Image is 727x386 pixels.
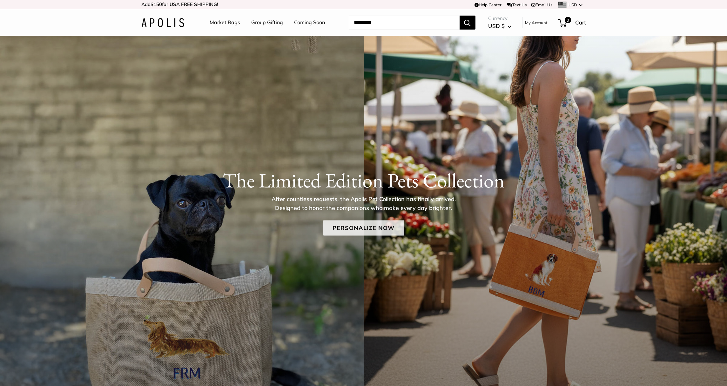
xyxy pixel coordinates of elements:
a: Personalize Now [323,220,404,235]
span: Currency [488,14,511,23]
a: Help Center [475,2,501,7]
span: 0 [564,17,571,23]
button: USD $ [488,21,511,31]
a: Text Us [507,2,527,7]
button: Search [460,16,475,30]
p: After countless requests, the Apolis Pet Collection has finally arrived. Designed to honor the co... [260,194,467,212]
a: 0 Cart [559,17,586,28]
a: My Account [525,19,548,26]
a: Email Us [531,2,552,7]
a: Group Gifting [251,18,283,27]
span: Cart [575,19,586,26]
img: Apolis [141,18,184,27]
input: Search... [349,16,460,30]
a: Coming Soon [294,18,325,27]
span: $150 [151,1,162,7]
span: USD [569,2,577,7]
a: Market Bags [210,18,240,27]
h1: The Limited Edition Pets Collection [141,168,586,192]
span: USD $ [488,23,505,29]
